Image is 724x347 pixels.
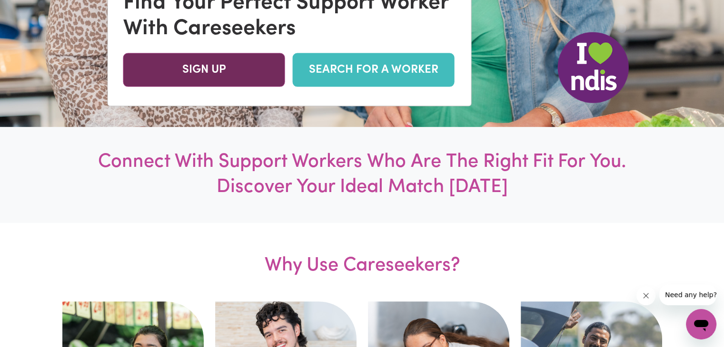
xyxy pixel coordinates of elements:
span: Need any help? [6,7,58,14]
img: NDIS Logo [557,32,629,103]
iframe: Button to launch messaging window [686,309,716,339]
h1: Connect With Support Workers Who Are The Right Fit For You. Discover Your Ideal Match [DATE] [79,150,645,200]
h3: Why Use Careseekers? [158,223,566,301]
iframe: Message from company [659,284,716,305]
a: SIGN UP [123,53,285,87]
iframe: Close message [636,286,655,305]
a: SEARCH FOR A WORKER [293,53,455,87]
